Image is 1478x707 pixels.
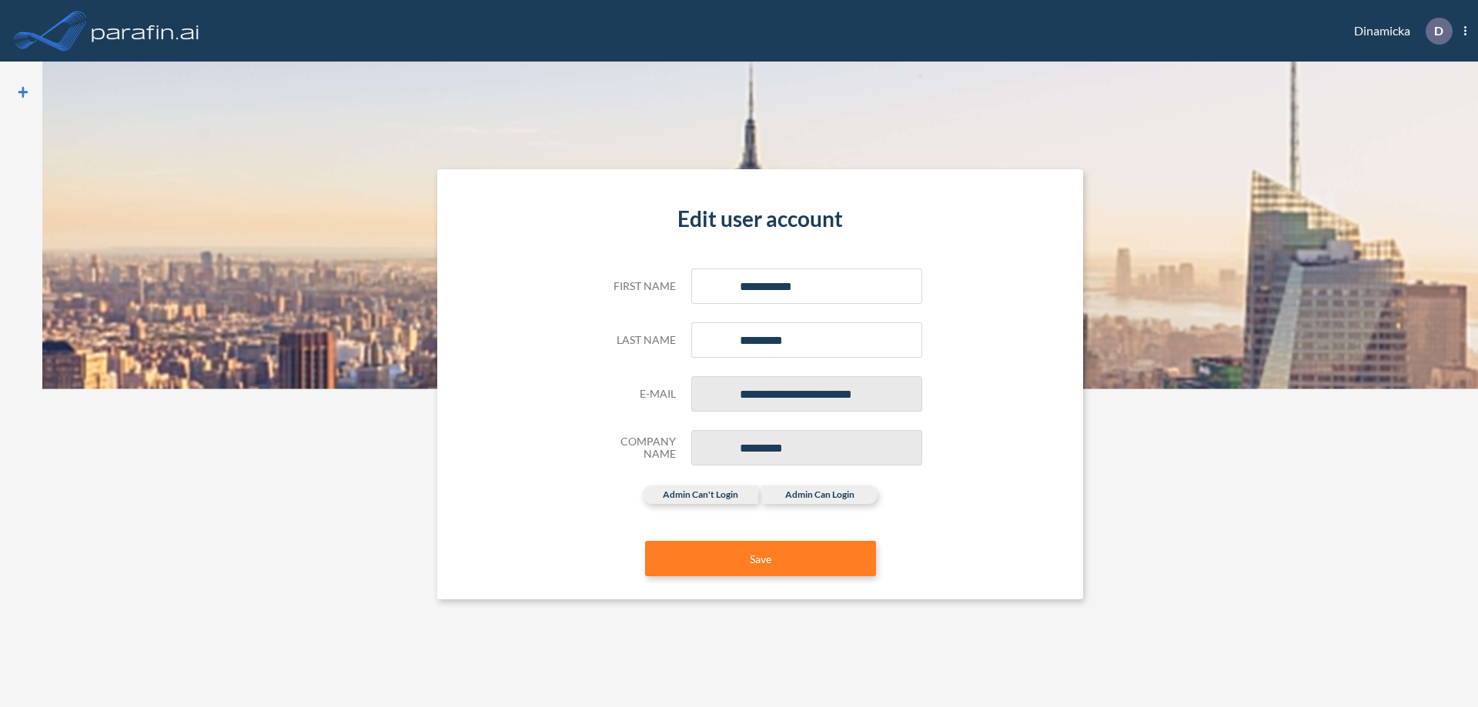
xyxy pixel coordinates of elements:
h5: First name [599,280,676,293]
h5: Company Name [599,435,676,462]
div: Dinamicka [1331,18,1466,45]
button: Save [645,541,876,576]
h4: Edit user account [599,206,922,232]
img: logo [89,15,202,46]
p: D [1434,24,1443,38]
label: admin can login [762,485,878,504]
h5: E-mail [599,388,676,401]
label: admin can't login [643,485,758,504]
h5: Last name [599,334,676,347]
